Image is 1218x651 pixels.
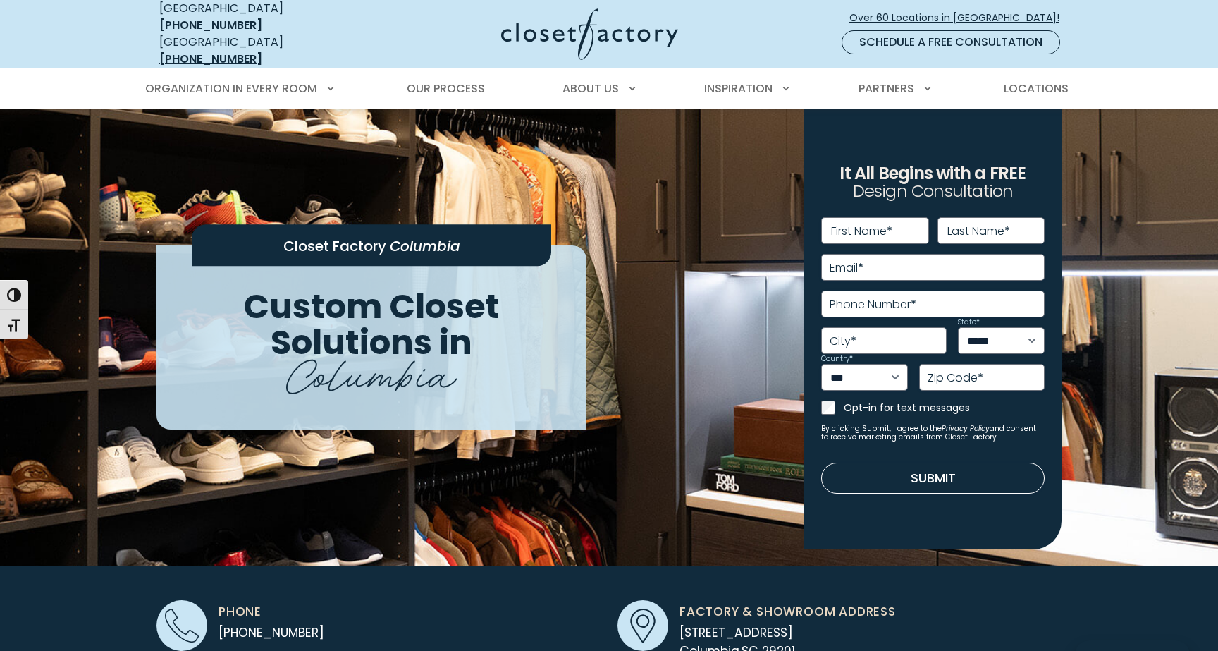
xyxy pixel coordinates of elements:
[821,463,1045,494] button: Submit
[839,162,1026,185] span: It All Begins with a FREE
[859,80,914,97] span: Partners
[159,17,262,33] a: [PHONE_NUMBER]
[283,236,386,256] span: Closet Factory
[159,51,262,67] a: [PHONE_NUMBER]
[928,372,983,384] label: Zip Code
[853,180,1014,203] span: Design Consultation
[219,624,324,641] a: [PHONE_NUMBER]
[286,339,457,403] span: Columbia
[145,80,317,97] span: Organization in Every Room
[830,262,863,274] label: Email
[390,236,460,256] span: Columbia
[562,80,619,97] span: About Us
[844,401,1045,415] label: Opt-in for text messages
[842,30,1060,54] a: Schedule a Free Consultation
[942,423,990,434] a: Privacy Policy
[821,425,1045,442] small: By clicking Submit, I agree to the and consent to receive marketing emails from Closet Factory.
[407,80,485,97] span: Our Process
[219,603,262,621] span: Phone
[135,69,1083,109] nav: Primary Menu
[830,299,916,310] label: Phone Number
[679,624,793,641] span: [STREET_ADDRESS]
[704,80,773,97] span: Inspiration
[679,603,896,621] span: Factory & Showroom Address
[830,336,856,347] label: City
[849,11,1071,25] span: Over 60 Locations in [GEOGRAPHIC_DATA]!
[159,34,364,68] div: [GEOGRAPHIC_DATA]
[958,319,980,326] label: State
[821,355,853,363] label: Country
[501,8,678,60] img: Closet Factory Logo
[849,6,1071,30] a: Over 60 Locations in [GEOGRAPHIC_DATA]!
[1004,80,1069,97] span: Locations
[831,226,892,237] label: First Name
[243,283,500,366] span: Custom Closet Solutions in
[947,226,1010,237] label: Last Name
